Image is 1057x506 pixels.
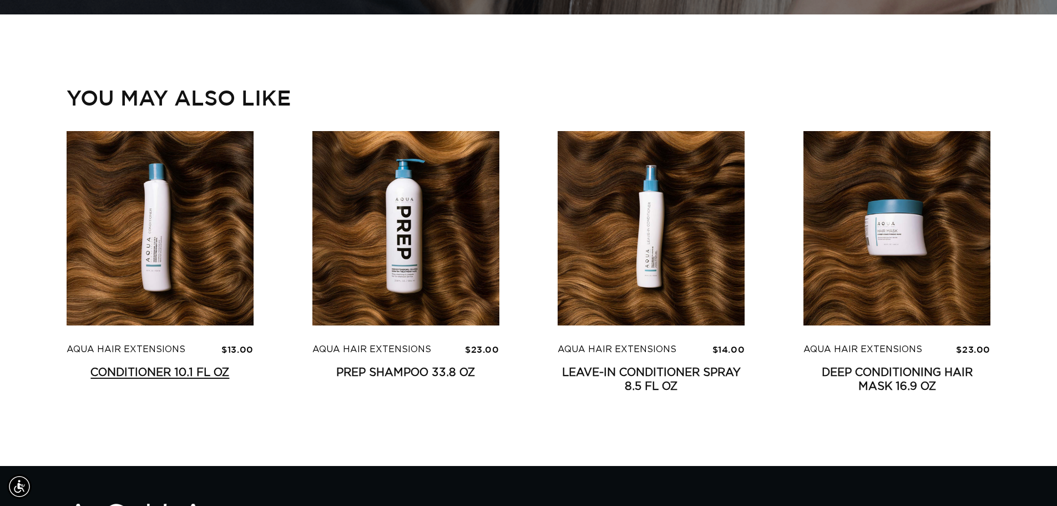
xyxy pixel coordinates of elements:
[67,366,254,380] a: Conditioner 10.1 fl oz
[558,366,745,394] a: Leave-In Conditioner Spray 8.5 fl oz
[1002,453,1057,506] iframe: Chat Widget
[312,131,499,325] img: Prep Shampoo 33.8 oz
[312,366,499,380] a: Prep Shampoo 33.8 oz
[7,474,32,499] div: Accessibility Menu
[803,366,990,394] a: Deep Conditioning Hair Mask 16.9 oz
[67,81,990,114] h2: You may also like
